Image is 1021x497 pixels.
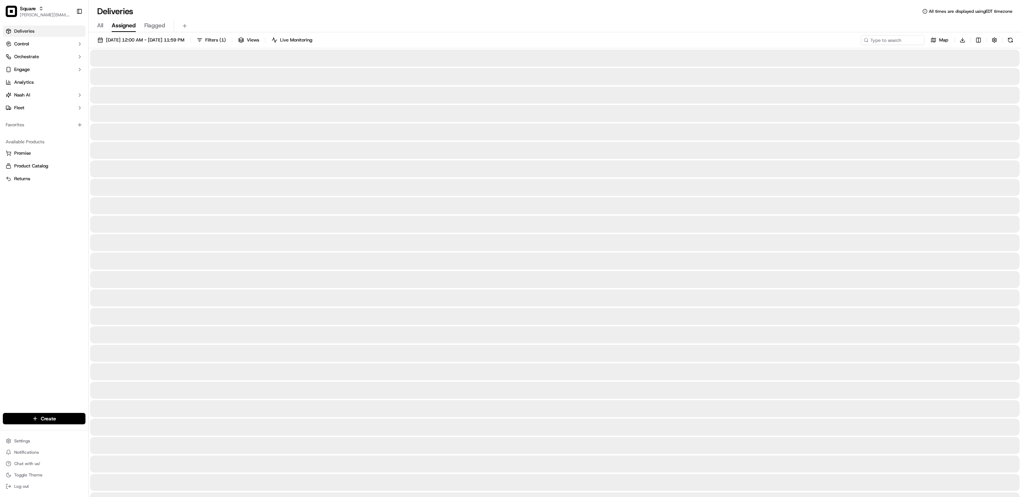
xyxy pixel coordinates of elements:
button: Control [3,38,85,50]
span: Notifications [14,449,39,455]
span: Assigned [112,21,136,30]
a: Deliveries [3,26,85,37]
span: Map [939,37,948,43]
button: Chat with us! [3,459,85,469]
span: Fleet [14,105,24,111]
span: All [97,21,103,30]
span: Live Monitoring [280,37,312,43]
span: Promise [14,150,31,156]
button: Returns [3,173,85,184]
button: SquareSquare[PERSON_NAME][EMAIL_ADDRESS][DOMAIN_NAME] [3,3,73,20]
span: Product Catalog [14,163,48,169]
span: Deliveries [14,28,34,34]
span: Toggle Theme [14,472,43,478]
button: Engage [3,64,85,75]
button: Fleet [3,102,85,114]
button: Views [235,35,262,45]
button: Toggle Theme [3,470,85,480]
button: Log out [3,481,85,491]
span: Orchestrate [14,54,39,60]
span: ( 1 ) [219,37,226,43]
span: All times are displayed using EDT timezone [929,9,1012,14]
a: Promise [6,150,83,156]
img: Square [6,6,17,17]
span: Engage [14,66,30,73]
button: Map [927,35,952,45]
span: Returns [14,176,30,182]
button: [DATE] 12:00 AM - [DATE] 11:59 PM [94,35,188,45]
button: Promise [3,148,85,159]
button: Refresh [1005,35,1015,45]
button: [PERSON_NAME][EMAIL_ADDRESS][DOMAIN_NAME] [20,12,71,18]
a: Returns [6,176,83,182]
span: Nash AI [14,92,30,98]
button: Nash AI [3,89,85,101]
button: Product Catalog [3,160,85,172]
span: Filters [205,37,226,43]
button: Create [3,413,85,424]
div: Favorites [3,119,85,131]
button: Filters(1) [194,35,229,45]
input: Type to search [861,35,925,45]
span: Views [247,37,259,43]
a: Analytics [3,77,85,88]
span: Log out [14,484,29,489]
button: Settings [3,436,85,446]
button: Orchestrate [3,51,85,62]
span: Control [14,41,29,47]
a: Product Catalog [6,163,83,169]
span: Settings [14,438,30,444]
span: Analytics [14,79,34,85]
span: Chat with us! [14,461,40,466]
button: Live Monitoring [268,35,316,45]
button: Notifications [3,447,85,457]
span: [DATE] 12:00 AM - [DATE] 11:59 PM [106,37,184,43]
button: Square [20,5,36,12]
div: Available Products [3,136,85,148]
span: Flagged [144,21,165,30]
span: Create [41,415,56,422]
h1: Deliveries [97,6,133,17]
